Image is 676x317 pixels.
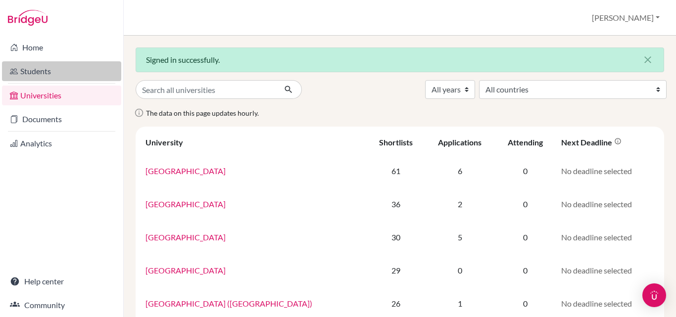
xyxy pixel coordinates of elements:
[2,61,121,81] a: Students
[367,187,425,221] td: 36
[425,154,495,187] td: 6
[2,272,121,291] a: Help center
[140,131,367,154] th: University
[632,48,664,72] button: Close
[367,221,425,254] td: 30
[145,166,226,176] a: [GEOGRAPHIC_DATA]
[561,166,632,176] span: No deadline selected
[508,137,543,147] div: Attending
[136,80,276,99] input: Search all universities
[367,154,425,187] td: 61
[587,8,664,27] button: [PERSON_NAME]
[425,254,495,287] td: 0
[495,154,555,187] td: 0
[642,283,666,307] div: Open Intercom Messenger
[145,199,226,209] a: [GEOGRAPHIC_DATA]
[136,47,664,72] div: Signed in successfully.
[495,254,555,287] td: 0
[2,86,121,105] a: Universities
[561,299,632,308] span: No deadline selected
[2,38,121,57] a: Home
[145,266,226,275] a: [GEOGRAPHIC_DATA]
[379,137,413,147] div: Shortlists
[438,137,482,147] div: Applications
[145,299,312,308] a: [GEOGRAPHIC_DATA] ([GEOGRAPHIC_DATA])
[561,199,632,209] span: No deadline selected
[425,221,495,254] td: 5
[2,134,121,153] a: Analytics
[561,266,632,275] span: No deadline selected
[2,295,121,315] a: Community
[367,254,425,287] td: 29
[425,187,495,221] td: 2
[642,54,654,66] i: close
[146,109,259,117] span: The data on this page updates hourly.
[2,109,121,129] a: Documents
[495,187,555,221] td: 0
[145,232,226,242] a: [GEOGRAPHIC_DATA]
[561,232,632,242] span: No deadline selected
[8,10,48,26] img: Bridge-U
[495,221,555,254] td: 0
[561,137,622,147] div: Next deadline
